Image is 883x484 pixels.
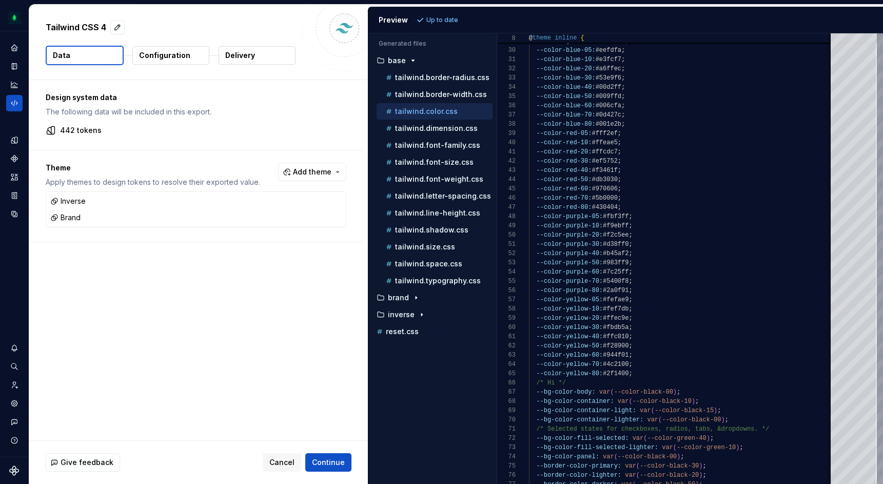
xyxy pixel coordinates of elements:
[377,89,493,100] button: tailwind.border-width.css
[395,243,455,251] p: tailwind.size.css
[6,150,23,167] a: Components
[6,132,23,148] div: Design tokens
[6,187,23,204] div: Storybook stories
[595,84,621,91] span: #00d2ff
[6,377,23,393] div: Invite team
[629,352,632,359] span: ;
[395,107,458,115] p: tailwind.color.css
[395,73,489,82] p: tailwind.border-radius.css
[536,259,603,266] span: --color-purple-50:
[497,129,516,138] div: 39
[6,395,23,412] a: Settings
[312,457,345,468] span: Continue
[536,370,603,377] span: --color-yellow-80:
[50,196,86,206] div: Inverse
[603,259,629,266] span: #983ff9
[536,93,595,100] span: --color-blue-50:
[497,46,516,55] div: 30
[710,435,714,442] span: ;
[6,358,23,375] button: Search ⌘K
[536,315,603,322] span: --color-yellow-20:
[621,74,625,82] span: ;
[497,73,516,83] div: 33
[603,268,629,276] span: #7c25ff
[395,226,468,234] p: tailwind.shadow.css
[536,121,595,128] span: --color-blue-80:
[6,58,23,74] a: Documentation
[46,92,346,103] p: Design system data
[497,83,516,92] div: 34
[603,278,629,285] span: #5400f8
[377,106,493,117] button: tailwind.color.css
[536,407,636,414] span: --bg-color-container-light:
[372,292,493,303] button: brand
[497,369,516,378] div: 65
[677,389,680,396] span: ;
[629,241,632,248] span: ;
[629,398,632,405] span: (
[132,46,209,65] button: Configuration
[677,453,680,460] span: )
[46,453,120,472] button: Give feedback
[497,351,516,360] div: 63
[497,267,516,277] div: 54
[6,95,23,111] a: Code automation
[536,185,592,192] span: --color-red-60:
[632,398,691,405] span: --color-black-10
[395,192,491,200] p: tailwind.letter-spacing.css
[692,398,695,405] span: )
[636,462,640,470] span: (
[721,425,769,433] span: dropdowns. */
[739,444,743,451] span: ;
[603,287,629,294] span: #2a0f91
[621,102,625,109] span: ;
[536,130,592,137] span: --color-red-05:
[680,453,684,460] span: ;
[640,462,699,470] span: --color-black-30
[595,111,621,119] span: #0d427c
[706,435,710,442] span: )
[592,158,617,165] span: #ef5752
[621,111,625,119] span: ;
[536,435,629,442] span: --bg-color-fill-selected:
[629,231,632,239] span: ;
[46,177,260,187] p: Apply themes to design tokens to resolve their exported value.
[621,47,625,54] span: ;
[603,324,629,331] span: #fbdb5a
[595,65,621,72] span: #a6ffec
[395,175,483,183] p: tailwind.font-weight.css
[555,34,577,42] span: inline
[736,444,739,451] span: )
[497,406,516,415] div: 69
[536,231,603,239] span: --color-purple-20:
[618,148,621,156] span: ;
[592,167,617,174] span: #f3461f
[536,250,603,257] span: --color-purple-40:
[677,444,736,451] span: --color-green-10
[497,360,516,369] div: 64
[629,315,632,322] span: ;
[662,416,721,423] span: --color-black-00
[603,305,629,313] span: #fef7db
[625,462,636,470] span: var
[629,361,632,368] span: ;
[717,407,721,414] span: ;
[395,141,480,149] p: tailwind.font-family.css
[581,34,584,42] span: {
[536,102,595,109] span: --color-blue-60:
[497,230,516,240] div: 50
[536,278,603,285] span: --color-purple-70:
[497,286,516,295] div: 56
[603,222,629,229] span: #f9ebff
[6,206,23,222] a: Data sources
[618,453,677,460] span: --color-black-00
[629,370,632,377] span: ;
[536,389,595,396] span: --bg-color-body:
[497,193,516,203] div: 46
[629,222,632,229] span: ;
[497,120,516,129] div: 38
[618,185,621,192] span: ;
[621,56,625,63] span: ;
[595,47,621,54] span: #eefdfa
